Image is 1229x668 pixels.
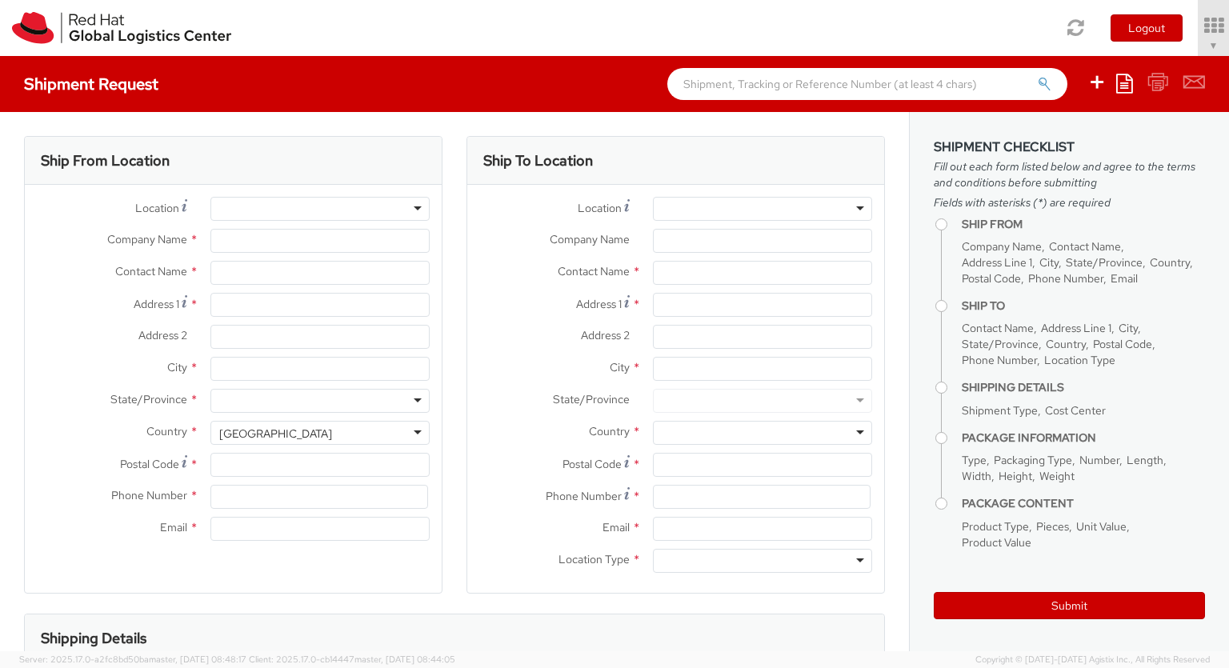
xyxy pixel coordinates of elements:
span: Server: 2025.17.0-a2fc8bd50ba [19,654,246,665]
h4: Package Information [962,432,1205,444]
span: Pieces [1036,519,1069,534]
span: Weight [1039,469,1075,483]
div: [GEOGRAPHIC_DATA] [219,426,332,442]
h4: Ship To [962,300,1205,312]
span: master, [DATE] 08:44:05 [354,654,455,665]
span: Contact Name [558,264,630,278]
span: Shipment Type [962,403,1038,418]
span: Width [962,469,991,483]
span: Unit Value [1076,519,1127,534]
span: Fill out each form listed below and agree to the terms and conditions before submitting [934,158,1205,190]
h3: Shipment Checklist [934,140,1205,154]
h4: Ship From [962,218,1205,230]
span: City [1119,321,1138,335]
span: Company Name [550,232,630,246]
h4: Shipment Request [24,75,158,93]
span: Address Line 1 [1041,321,1111,335]
span: State/Province [1066,255,1143,270]
span: Email [160,520,187,534]
span: Country [1046,337,1086,351]
span: Length [1127,453,1163,467]
span: City [167,360,187,374]
span: Packaging Type [994,453,1072,467]
span: Country [1150,255,1190,270]
span: Contact Name [115,264,187,278]
span: Height [999,469,1032,483]
button: Logout [1111,14,1183,42]
span: Email [602,520,630,534]
span: Location [135,201,179,215]
h4: Package Content [962,498,1205,510]
span: Number [1079,453,1119,467]
span: Product Value [962,535,1031,550]
span: ▼ [1209,39,1219,52]
span: Location [578,201,622,215]
span: Cost Center [1045,403,1106,418]
span: Contact Name [1049,239,1121,254]
span: City [610,360,630,374]
span: Contact Name [962,321,1034,335]
span: Copyright © [DATE]-[DATE] Agistix Inc., All Rights Reserved [975,654,1210,666]
span: Address 2 [138,328,187,342]
span: Location Type [1044,353,1115,367]
span: master, [DATE] 08:48:17 [149,654,246,665]
span: Postal Code [1093,337,1152,351]
span: Address 1 [576,297,622,311]
span: Location Type [558,552,630,566]
img: rh-logistics-00dfa346123c4ec078e1.svg [12,12,231,44]
span: Address Line 1 [962,255,1032,270]
span: Country [589,424,630,438]
span: Phone Number [962,353,1037,367]
span: Client: 2025.17.0-cb14447 [249,654,455,665]
span: Email [1111,271,1138,286]
span: State/Province [962,337,1039,351]
h4: Shipping Details [962,382,1205,394]
span: City [1039,255,1059,270]
h3: Ship To Location [483,153,593,169]
span: State/Province [553,392,630,406]
span: Country [146,424,187,438]
span: Fields with asterisks (*) are required [934,194,1205,210]
span: Postal Code [962,271,1021,286]
input: Shipment, Tracking or Reference Number (at least 4 chars) [667,68,1067,100]
span: Postal Code [120,457,179,471]
span: Address 2 [581,328,630,342]
span: Type [962,453,987,467]
span: Company Name [962,239,1042,254]
span: Phone Number [546,489,622,503]
h3: Shipping Details [41,630,146,646]
span: Postal Code [562,457,622,471]
span: Product Type [962,519,1029,534]
span: Phone Number [111,488,187,502]
span: Address 1 [134,297,179,311]
h3: Ship From Location [41,153,170,169]
button: Submit [934,592,1205,619]
span: Phone Number [1028,271,1103,286]
span: Company Name [107,232,187,246]
span: State/Province [110,392,187,406]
